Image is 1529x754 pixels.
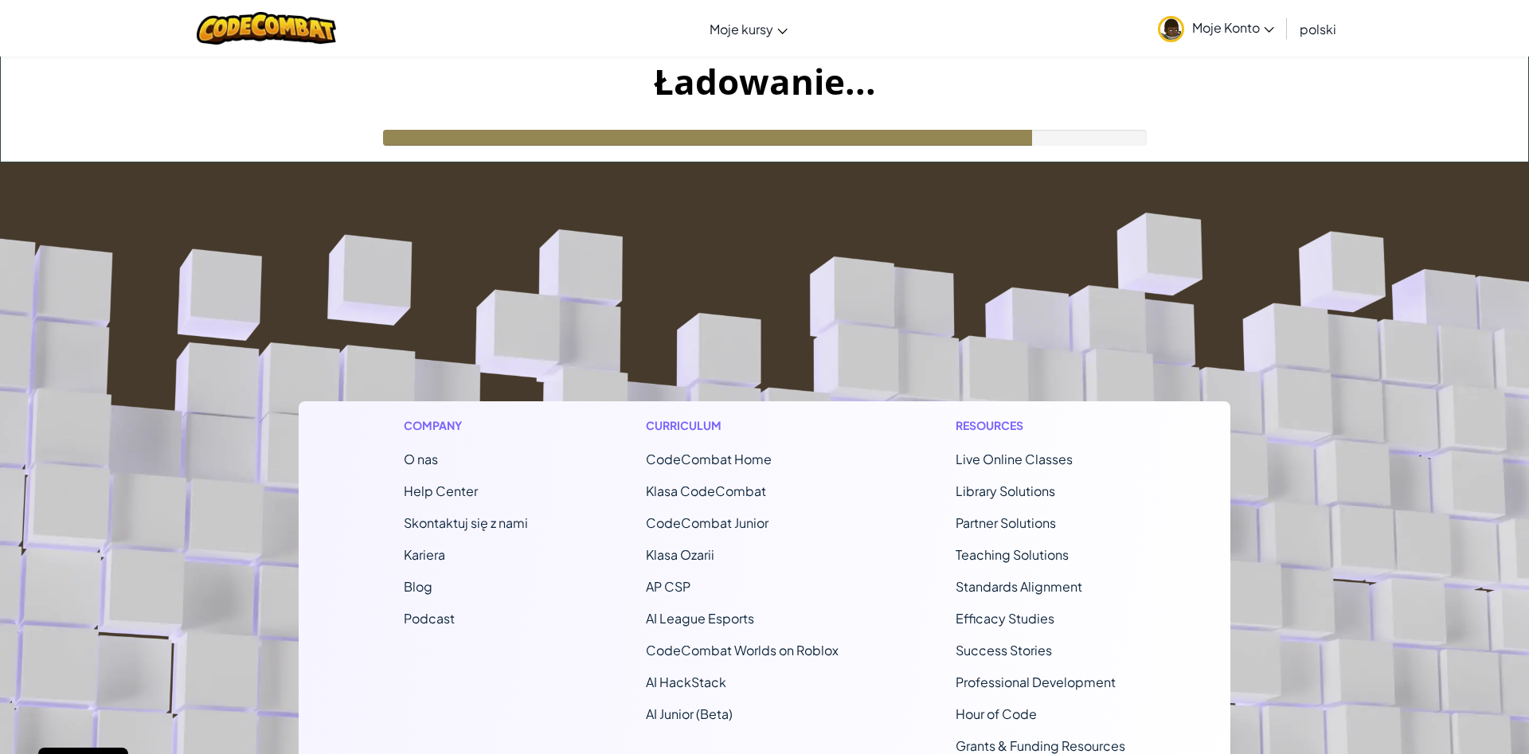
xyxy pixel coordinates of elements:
[646,482,766,499] a: Klasa CodeCombat
[404,610,455,627] a: Podcast
[702,7,796,50] a: Moje kursy
[956,642,1052,658] a: Success Stories
[956,737,1125,754] a: Grants & Funding Resources
[404,578,432,595] a: Blog
[197,12,336,45] img: CodeCombat logo
[646,705,733,722] a: AI Junior (Beta)
[646,642,839,658] a: CodeCombat Worlds on Roblox
[956,705,1037,722] a: Hour of Code
[1192,19,1274,36] span: Moje Konto
[404,482,478,499] a: Help Center
[646,417,839,434] h1: Curriculum
[404,417,528,434] h1: Company
[956,546,1069,563] a: Teaching Solutions
[404,514,528,531] span: Skontaktuj się z nami
[1150,3,1282,53] a: Moje Konto
[646,514,768,531] a: CodeCombat Junior
[956,482,1055,499] a: Library Solutions
[646,674,726,690] a: AI HackStack
[404,546,445,563] a: Kariera
[404,451,438,467] a: O nas
[1292,7,1344,50] a: polski
[956,417,1125,434] h1: Resources
[956,578,1082,595] a: Standards Alignment
[956,674,1116,690] a: Professional Development
[646,578,690,595] a: AP CSP
[646,546,714,563] a: Klasa Ozarii
[1,57,1528,106] h1: Ładowanie...
[956,514,1056,531] a: Partner Solutions
[710,21,773,37] span: Moje kursy
[646,451,772,467] span: CodeCombat Home
[646,610,754,627] a: AI League Esports
[956,610,1054,627] a: Efficacy Studies
[1158,16,1184,42] img: avatar
[956,451,1073,467] a: Live Online Classes
[1300,21,1336,37] span: polski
